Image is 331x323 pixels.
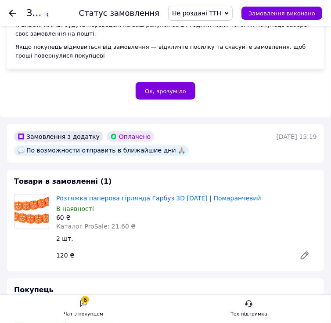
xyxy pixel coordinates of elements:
[14,286,54,294] span: Покупець
[79,9,160,18] div: Статус замовлення
[15,21,316,38] div: [PERSON_NAME] будуть переведені на ваш рахунок за 24 години після того, як покупець забере своє з...
[56,214,317,222] div: 60 ₴
[292,247,317,265] a: Редагувати
[241,7,322,20] button: Замовлення виконано
[145,88,186,94] span: Ок, зрозуміло
[14,145,189,156] div: По возможности отправить в ближайшие дни 🙏🏼
[107,131,154,142] div: Оплачено
[53,233,320,245] div: 2 шт.
[26,8,85,18] span: Замовлення
[15,43,316,60] div: Якщо покупець відмовиться від замовлення — відкличте посилку та скасуйте замовлення, щоб гроші по...
[277,133,317,140] time: [DATE] 15:19
[53,250,289,262] div: 120 ₴
[248,10,315,17] span: Замовлення виконано
[56,206,94,213] span: В наявності
[172,10,221,17] span: Не роздані ТТН
[18,147,25,154] img: :speech_balloon:
[14,178,112,186] span: Товари в замовленні (1)
[9,9,16,18] div: Повернутися назад
[56,195,261,202] a: Розтяжка паперова гірлянда Гарбуз 3D [DATE] | Помаранчевий
[14,131,103,142] div: Замовлення з додатку
[14,195,49,229] img: Розтяжка паперова гірлянда Гарбуз 3D Halloween | Помаранчевий
[56,223,136,230] span: Каталог ProSale: 21.60 ₴
[64,310,103,319] div: Чат з покупцем
[230,310,267,319] div: Тех підтримка
[81,296,89,303] div: 6
[136,82,195,100] button: Ок, зрозуміло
